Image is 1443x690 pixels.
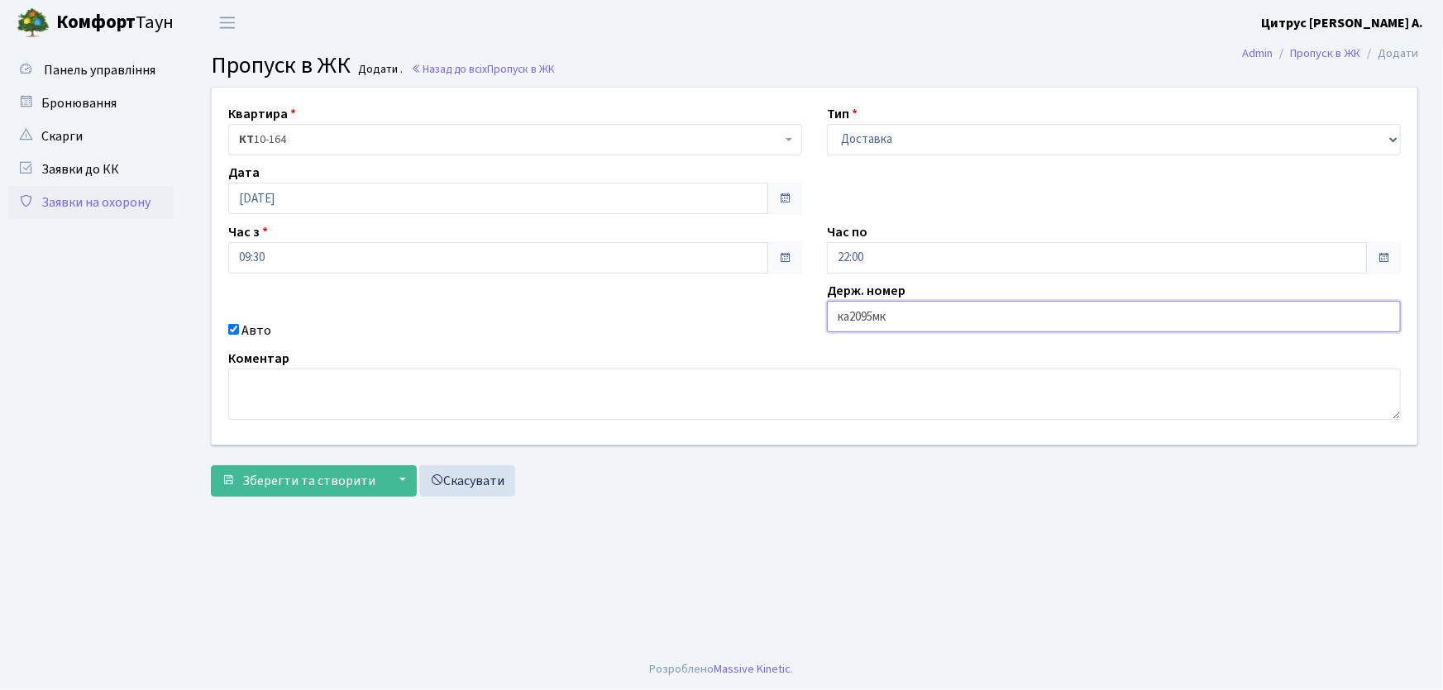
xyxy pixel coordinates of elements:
[241,321,271,340] label: Авто
[56,9,174,37] span: Таун
[1261,13,1423,33] a: Цитрус [PERSON_NAME] А.
[228,349,289,369] label: Коментар
[1242,45,1273,62] a: Admin
[827,104,858,124] label: Тип
[827,301,1401,332] input: AA0001AA
[8,120,174,153] a: Скарги
[239,131,254,148] b: КТ
[8,54,174,87] a: Панель управління
[242,472,375,490] span: Зберегти та створити
[1360,45,1418,63] li: Додати
[228,163,260,183] label: Дата
[228,222,268,242] label: Час з
[211,465,386,497] button: Зберегти та створити
[8,153,174,186] a: Заявки до КК
[228,104,296,124] label: Квартира
[56,9,136,36] b: Комфорт
[419,465,515,497] a: Скасувати
[1217,36,1443,71] nav: breadcrumb
[207,9,248,36] button: Переключити навігацію
[714,660,791,678] a: Massive Kinetic
[44,61,155,79] span: Панель управління
[228,124,802,155] span: <b>КТ</b>&nbsp;&nbsp;&nbsp;&nbsp;10-164
[17,7,50,40] img: logo.png
[411,61,555,77] a: Назад до всіхПропуск в ЖК
[650,660,794,678] div: Розроблено .
[827,281,905,301] label: Держ. номер
[487,61,555,77] span: Пропуск в ЖК
[827,222,867,242] label: Час по
[1261,14,1423,32] b: Цитрус [PERSON_NAME] А.
[239,131,781,148] span: <b>КТ</b>&nbsp;&nbsp;&nbsp;&nbsp;10-164
[211,49,351,82] span: Пропуск в ЖК
[8,186,174,219] a: Заявки на охорону
[1290,45,1360,62] a: Пропуск в ЖК
[8,87,174,120] a: Бронювання
[356,63,404,77] small: Додати .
